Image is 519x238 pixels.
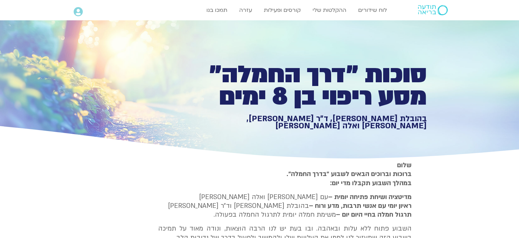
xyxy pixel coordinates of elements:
[328,193,412,201] strong: מדיטציה ושיחת פתיחה יומית –
[309,4,350,17] a: ההקלטות שלי
[158,193,412,219] p: עם [PERSON_NAME] ואלה [PERSON_NAME] בהובלת [PERSON_NAME] וד״ר [PERSON_NAME] משימת חמלה יומית לתרג...
[193,64,427,108] h1: סוכות ״דרך החמלה״ מסע ריפוי בן 8 ימים
[355,4,390,17] a: לוח שידורים
[418,5,448,15] img: תודעה בריאה
[236,4,255,17] a: עזרה
[287,170,412,187] strong: ברוכות וברוכים הבאים לשבוע ״בדרך החמלה״. במהלך השבוע תקבלו מדי יום:
[309,201,412,210] b: ראיון יומי עם אנשי תרבות, מדע ורוח –
[193,115,427,130] h1: בהובלת [PERSON_NAME], ד״ר [PERSON_NAME], [PERSON_NAME] ואלה [PERSON_NAME]
[397,161,412,170] strong: שלום
[336,210,412,219] b: תרגול חמלה בחיי היום יום –
[203,4,231,17] a: תמכו בנו
[261,4,304,17] a: קורסים ופעילות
